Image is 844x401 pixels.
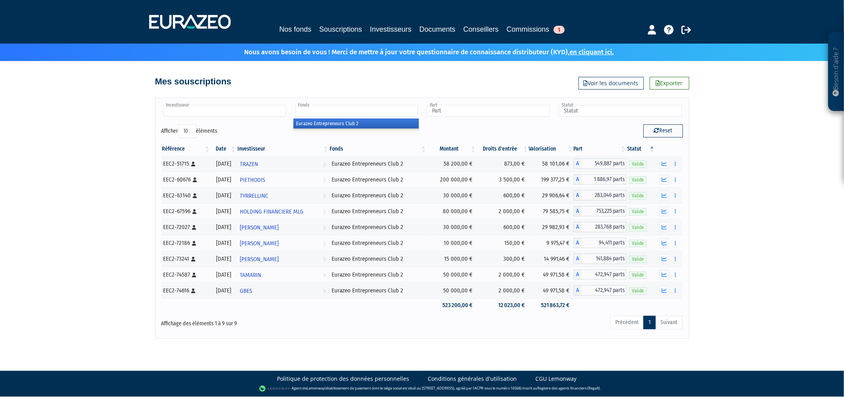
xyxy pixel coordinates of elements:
[582,158,626,169] span: 549,887 parts
[582,190,626,200] span: 283,046 parts
[650,77,689,90] a: Exporter
[574,206,626,216] div: A - Eurazeo Entrepreneurs Club 2
[237,251,329,267] a: [PERSON_NAME]
[192,257,196,262] i: [Français] Personne physique
[629,192,647,200] span: Valide
[240,220,279,235] span: [PERSON_NAME]
[629,208,647,216] span: Valide
[629,224,647,231] span: Valide
[211,142,237,156] th: Date: activer pour trier la colonne par ordre croissant
[213,176,234,184] div: [DATE]
[427,142,477,156] th: Montant: activer pour trier la colonne par ordre croissant
[574,206,582,216] span: A
[427,251,477,267] td: 15 000,00 €
[629,160,647,168] span: Valide
[192,225,197,230] i: [Français] Personne physique
[323,189,326,203] i: Voir l'investisseur
[332,271,424,279] div: Eurazeo Entrepreneurs Club 2
[329,142,427,156] th: Fonds: activer pour trier la colonne par ordre croissant
[323,284,326,298] i: Voir l'investisseur
[163,239,208,247] div: EEC2-72186
[643,124,683,137] button: Reset
[574,269,626,280] div: A - Eurazeo Entrepreneurs Club 2
[163,207,208,216] div: EEC2-67596
[237,235,329,251] a: [PERSON_NAME]
[323,157,326,172] i: Voir l'investisseur
[574,269,582,280] span: A
[582,269,626,280] span: 472,947 parts
[574,158,582,169] span: A
[629,287,647,295] span: Valide
[477,172,529,187] td: 3 500,00 €
[240,189,268,203] span: TYRRELLINC
[529,156,574,172] td: 58 101,06 €
[237,142,329,156] th: Investisseur: activer pour trier la colonne par ordre croissant
[237,267,329,283] a: TAMARIN
[323,268,326,283] i: Voir l'investisseur
[643,316,656,329] a: 1
[629,271,647,279] span: Valide
[582,222,626,232] span: 283,768 parts
[582,238,626,248] span: 94,411 parts
[240,284,252,298] span: GBES
[332,223,424,231] div: Eurazeo Entrepreneurs Club 2
[529,267,574,283] td: 49 971,58 €
[332,255,424,263] div: Eurazeo Entrepreneurs Club 2
[161,315,372,328] div: Affichage des éléments 1 à 9 sur 9
[574,254,582,264] span: A
[537,386,600,391] a: Registre des agents financiers (Regafi)
[477,203,529,219] td: 2 000,00 €
[554,26,565,34] span: 1
[323,173,326,187] i: Voir l'investisseur
[237,203,329,219] a: HOLDING FINANCIERE MLG
[163,191,208,200] div: EEC2-63140
[323,204,326,219] i: Voir l'investisseur
[149,15,231,29] img: 1732889491-logotype_eurazeo_blanc_rvb.png
[240,173,265,187] span: PIETHODIS
[192,273,197,277] i: [Français] Personne physique
[192,288,196,293] i: [Français] Personne physique
[323,236,326,251] i: Voir l'investisseur
[574,142,626,156] th: Part: activer pour trier la colonne par ordre croissant
[477,235,529,251] td: 150,00 €
[427,267,477,283] td: 50 000,00 €
[574,238,626,248] div: A - Eurazeo Entrepreneurs Club 2
[213,239,234,247] div: [DATE]
[193,209,197,214] i: [Français] Personne physique
[163,160,208,168] div: EEC2-51715
[319,24,362,36] a: Souscriptions
[574,158,626,169] div: A - Eurazeo Entrepreneurs Club 2
[237,219,329,235] a: [PERSON_NAME]
[477,187,529,203] td: 600,00 €
[477,298,529,312] td: 12 023,00 €
[192,241,197,246] i: [Français] Personne physique
[582,206,626,216] span: 753,225 parts
[574,238,582,248] span: A
[163,223,208,231] div: EEC2-72027
[427,219,477,235] td: 30 000,00 €
[427,235,477,251] td: 10 000,00 €
[213,191,234,200] div: [DATE]
[237,172,329,187] a: PIETHODIS
[427,172,477,187] td: 200 000,00 €
[427,203,477,219] td: 80 000,00 €
[213,255,234,263] div: [DATE]
[574,254,626,264] div: A - Eurazeo Entrepreneurs Club 2
[477,156,529,172] td: 873,00 €
[213,160,234,168] div: [DATE]
[277,375,410,383] a: Politique de protection des données personnelles
[477,219,529,235] td: 600,00 €
[529,251,574,267] td: 14 991,46 €
[419,24,455,35] a: Documents
[427,298,477,312] td: 523 200,00 €
[240,268,261,283] span: TAMARIN
[279,24,311,35] a: Nos fonds
[259,385,290,393] img: logo-lemonway.png
[240,157,258,172] span: TRAZEN
[332,207,424,216] div: Eurazeo Entrepreneurs Club 2
[307,386,325,391] a: Lemonway
[213,286,234,295] div: [DATE]
[240,204,303,219] span: HOLDING FINANCIERE MLG
[427,187,477,203] td: 30 000,00 €
[629,240,647,247] span: Valide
